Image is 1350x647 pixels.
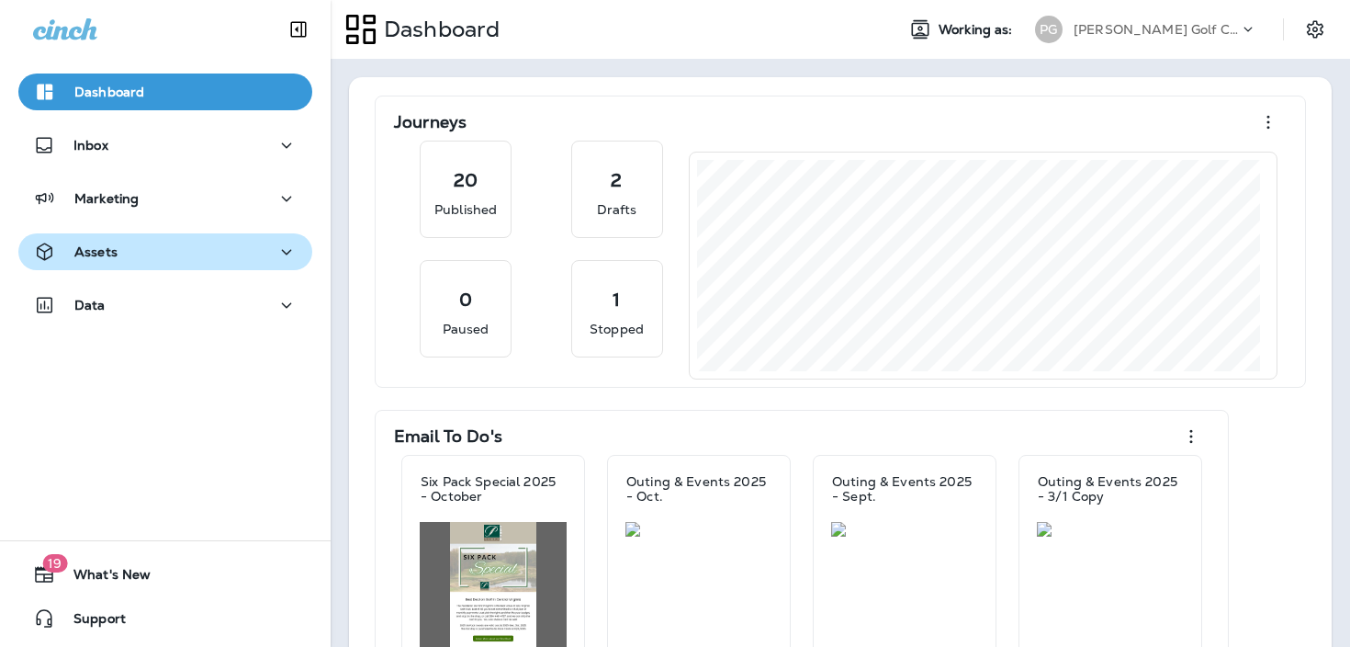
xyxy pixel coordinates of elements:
div: PG [1035,16,1063,43]
p: Paused [443,320,489,338]
button: Data [18,287,312,323]
p: 0 [459,290,472,309]
button: Inbox [18,127,312,164]
span: 19 [42,554,67,573]
p: Assets [74,244,118,259]
button: Settings [1299,13,1332,46]
p: Drafts [597,200,637,219]
button: Marketing [18,180,312,217]
button: Support [18,600,312,637]
p: Stopped [590,320,644,338]
p: Dashboard [377,16,500,43]
p: Outing & Events 2025 - 3/1 Copy [1038,474,1183,504]
p: 20 [454,171,478,189]
p: Journeys [394,113,467,131]
span: What's New [55,567,151,589]
p: Outing & Events 2025 - Sept. [832,474,977,504]
p: Email To Do's [394,427,502,446]
p: 2 [611,171,622,189]
p: Published [434,200,497,219]
p: Data [74,298,106,312]
p: Inbox [73,138,108,153]
img: 726338ae-5292-4d05-a7bf-1679edc4148f.jpg [625,522,772,537]
p: Outing & Events 2025 - Oct. [626,474,771,504]
img: 0936fc26-c513-4349-8b33-2e54a939088b.jpg [1037,522,1184,537]
button: Collapse Sidebar [273,11,324,48]
button: Dashboard [18,74,312,110]
span: Support [55,611,126,633]
p: Six Pack Special 2025 - October [421,474,566,504]
p: [PERSON_NAME] Golf Club [1074,22,1239,37]
p: 1 [613,290,620,309]
p: Marketing [74,191,139,206]
p: Dashboard [74,85,144,99]
span: Working as: [939,22,1017,38]
button: Assets [18,233,312,270]
img: 2510bcb9-d7f8-4cdc-9549-842b56873682.jpg [831,522,978,537]
button: 19What's New [18,556,312,593]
